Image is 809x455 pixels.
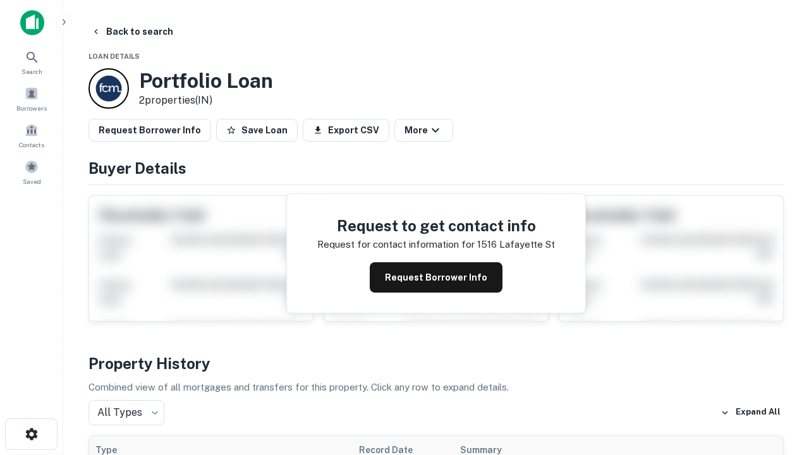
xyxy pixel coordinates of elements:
a: Borrowers [4,82,59,116]
span: Contacts [19,140,44,150]
p: 1516 lafayette st [477,237,555,252]
p: 2 properties (IN) [139,93,273,108]
img: capitalize-icon.png [20,10,44,35]
span: Loan Details [88,52,140,60]
span: Search [21,66,42,76]
span: Borrowers [16,103,47,113]
h3: Portfolio Loan [139,69,273,93]
a: Search [4,45,59,79]
p: Combined view of all mortgages and transfers for this property. Click any row to expand details. [88,380,784,395]
button: Expand All [717,403,784,422]
button: Export CSV [303,119,389,142]
iframe: Chat Widget [746,354,809,415]
span: Saved [23,176,41,186]
button: Request Borrower Info [370,262,502,293]
button: Request Borrower Info [88,119,211,142]
div: All Types [88,400,164,425]
button: Back to search [86,20,178,43]
h4: Buyer Details [88,157,784,179]
a: Contacts [4,118,59,152]
p: Request for contact information for [317,237,475,252]
h4: Property History [88,352,784,375]
button: Save Loan [216,119,298,142]
a: Saved [4,155,59,189]
h4: Request to get contact info [317,214,555,237]
button: More [394,119,453,142]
